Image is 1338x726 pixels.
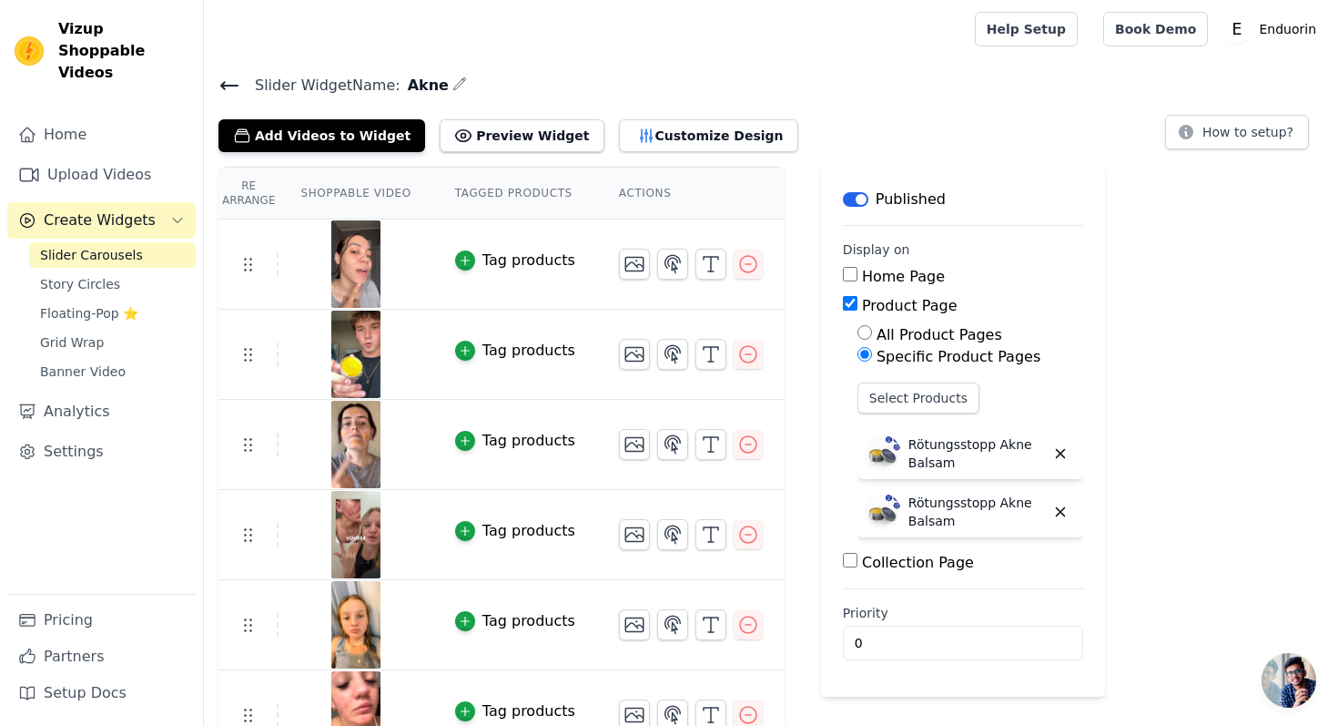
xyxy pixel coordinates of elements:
[1045,496,1076,527] button: Delete widget
[1045,438,1076,469] button: Delete widget
[7,434,196,470] a: Settings
[330,581,381,669] img: vizup-images-993b.png
[482,610,575,632] div: Tag products
[400,75,449,97] span: Akne
[862,268,945,285] label: Home Page
[433,168,597,220] th: Tagged Products
[40,304,138,322] span: Floating-Pop ⭐
[975,12,1078,46] a: Help Setup
[7,394,196,430] a: Analytics
[876,189,946,210] p: Published
[29,242,196,268] a: Slider Carousels
[843,240,910,259] legend: Display on
[7,675,196,711] a: Setup Docs
[619,609,650,640] button: Change Thumbnail
[862,554,974,571] label: Collection Page
[877,348,1040,365] label: Specific Product Pages
[455,700,575,722] button: Tag products
[29,301,196,326] a: Floating-Pop ⭐
[619,339,650,370] button: Change Thumbnail
[482,520,575,542] div: Tag products
[240,75,400,97] span: Slider Widget Name:
[279,168,432,220] th: Shoppable Video
[1165,115,1309,149] button: How to setup?
[619,519,650,550] button: Change Thumbnail
[40,275,120,293] span: Story Circles
[1103,12,1208,46] a: Book Demo
[482,430,575,452] div: Tag products
[862,297,958,314] label: Product Page
[218,119,425,152] button: Add Videos to Widget
[330,491,381,578] img: vizup-images-eac6.png
[597,168,785,220] th: Actions
[1232,20,1242,38] text: E
[843,604,1083,622] label: Priority
[455,610,575,632] button: Tag products
[908,494,1045,530] p: Rötungsstopp Akne Balsam
[7,157,196,193] a: Upload Videos
[58,18,188,84] span: Vizup Shoppable Videos
[15,36,44,66] img: Vizup
[482,340,575,362] div: Tag products
[1222,13,1323,46] button: E Enduorin
[40,363,126,381] span: Banner Video
[218,168,279,220] th: Re Arrange
[7,117,196,153] a: Home
[455,520,575,542] button: Tag products
[482,250,575,271] div: Tag products
[865,494,901,530] img: Rötungsstopp Akne Balsam
[455,340,575,362] button: Tag products
[29,330,196,355] a: Grid Wrap
[29,271,196,297] a: Story Circles
[7,602,196,639] a: Pricing
[619,429,650,460] button: Change Thumbnail
[1165,128,1309,145] a: How to setup?
[908,435,1045,472] p: Rötungsstopp Akne Balsam
[1252,13,1323,46] p: Enduorin
[7,202,196,239] button: Create Widgets
[440,119,603,152] button: Preview Widget
[44,210,156,231] span: Create Widgets
[455,430,575,452] button: Tag products
[877,326,1002,343] label: All Product Pages
[330,401,381,488] img: vizup-images-2bd6.png
[452,73,467,97] div: Edit Name
[865,435,901,472] img: Rötungsstopp Akne Balsam
[40,246,143,264] span: Slider Carousels
[857,383,979,414] button: Select Products
[482,700,575,722] div: Tag products
[330,220,381,308] img: vizup-images-e34f.png
[7,639,196,675] a: Partners
[40,333,104,352] span: Grid Wrap
[619,249,650,280] button: Change Thumbnail
[619,119,798,152] button: Customize Design
[455,250,575,271] button: Tag products
[330,311,381,398] img: vizup-images-012c.png
[29,359,196,384] a: Banner Video
[1262,653,1316,708] div: Open chat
